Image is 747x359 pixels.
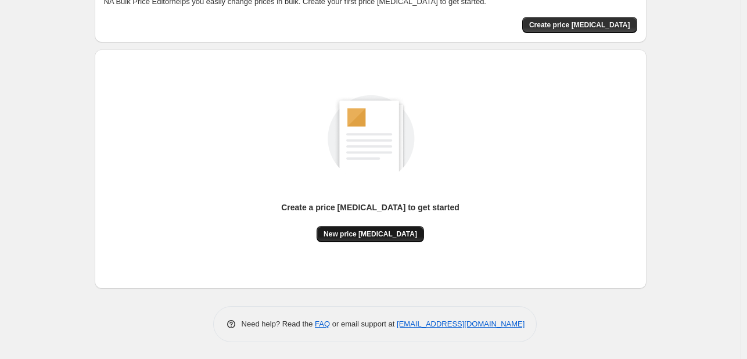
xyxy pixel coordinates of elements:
span: or email support at [330,319,397,328]
a: FAQ [315,319,330,328]
span: New price [MEDICAL_DATA] [324,229,417,239]
p: Create a price [MEDICAL_DATA] to get started [281,202,459,213]
a: [EMAIL_ADDRESS][DOMAIN_NAME] [397,319,525,328]
button: Create price change job [522,17,637,33]
span: Create price [MEDICAL_DATA] [529,20,630,30]
button: New price [MEDICAL_DATA] [317,226,424,242]
span: Need help? Read the [242,319,315,328]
